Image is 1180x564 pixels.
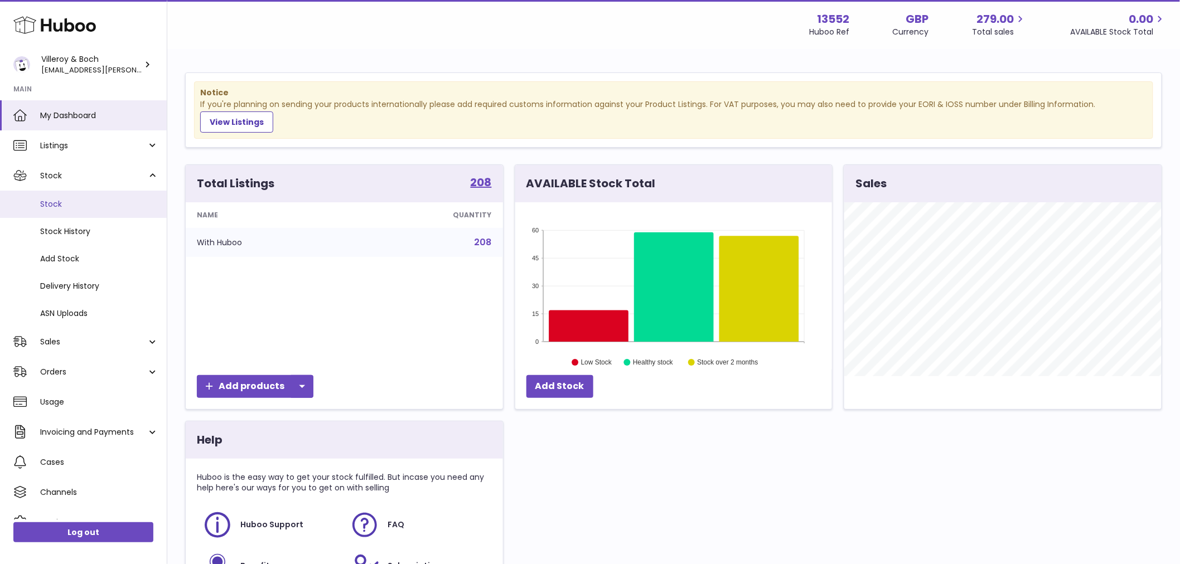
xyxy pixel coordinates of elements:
[388,519,404,530] span: FAQ
[186,202,352,228] th: Name
[352,202,503,228] th: Quantity
[13,522,153,542] a: Log out
[40,171,147,181] span: Stock
[532,255,539,261] text: 45
[526,375,593,398] a: Add Stock
[40,140,147,151] span: Listings
[197,472,492,493] p: Huboo is the easy way to get your stock fulfilled. But incase you need any help here's our ways f...
[40,337,147,347] span: Sales
[40,199,158,210] span: Stock
[40,427,147,437] span: Invoicing and Payments
[1071,12,1167,37] a: 0.00 AVAILABLE Stock Total
[197,176,274,191] h3: Total Listings
[41,54,142,75] div: Villeroy & Boch
[855,176,887,191] h3: Sales
[893,27,929,37] div: Currency
[471,177,492,190] a: 208
[906,12,929,27] strong: GBP
[200,87,1147,98] strong: Notice
[41,64,226,75] span: [EMAIL_ADDRESS][PERSON_NAME][DOMAIN_NAME]
[532,310,539,317] text: 15
[240,519,303,530] span: Huboo Support
[809,27,849,37] div: Huboo Ref
[973,27,1027,37] span: Total sales
[526,176,656,191] h3: AVAILABLE Stock Total
[581,358,612,366] text: Low Stock
[532,227,539,234] text: 60
[40,254,158,264] span: Add Stock
[40,110,158,121] span: My Dashboard
[471,177,492,188] strong: 208
[973,12,1027,37] a: 279.00 Total sales
[1071,27,1167,37] span: AVAILABLE Stock Total
[13,56,30,73] img: liu.rosanne@villeroy-boch.com
[186,228,352,257] td: With Huboo
[40,397,158,407] span: Usage
[1129,12,1154,27] span: 0.00
[350,510,486,540] a: FAQ
[817,12,849,27] strong: 13552
[200,99,1147,133] div: If you're planning on sending your products internationally please add required customs informati...
[40,308,158,319] span: ASN Uploads
[40,226,158,237] span: Stock History
[633,358,674,366] text: Healthy stock
[977,12,1014,27] span: 279.00
[197,432,223,448] h3: Help
[532,283,539,289] text: 30
[40,487,158,498] span: Channels
[40,281,158,291] span: Delivery History
[202,510,338,540] a: Huboo Support
[697,358,758,366] text: Stock over 2 months
[475,236,492,249] a: 208
[535,338,539,345] text: 0
[40,457,158,468] span: Cases
[40,367,147,377] span: Orders
[200,111,273,133] a: View Listings
[197,375,313,398] a: Add products
[40,517,158,528] span: Settings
